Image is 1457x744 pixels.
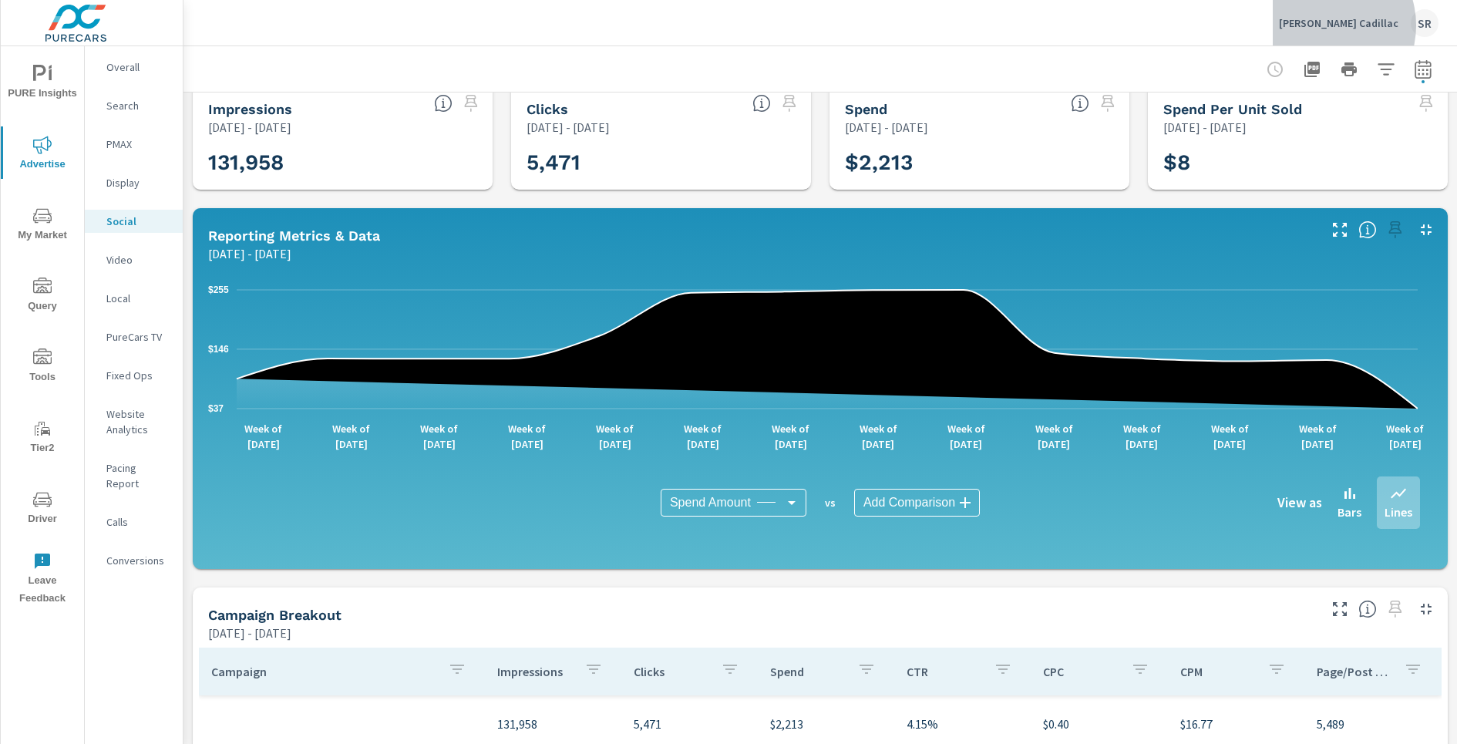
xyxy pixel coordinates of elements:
[106,368,170,383] p: Fixed Ops
[208,607,342,623] h5: Campaign Breakout
[5,348,79,386] span: Tools
[676,421,730,452] p: Week of [DATE]
[5,136,79,173] span: Advertise
[1180,715,1292,733] p: $16.77
[106,136,170,152] p: PMAX
[85,248,183,271] div: Video
[85,510,183,534] div: Calls
[106,460,170,491] p: Pacing Report
[1338,503,1361,521] p: Bars
[845,150,1114,176] h3: $2,213
[1,46,84,614] div: nav menu
[1317,664,1391,679] p: Page/Post Action
[208,624,291,642] p: [DATE] - [DATE]
[1277,495,1322,510] h6: View as
[845,101,887,117] h5: Spend
[5,490,79,528] span: Driver
[1385,503,1412,521] p: Lines
[1414,217,1438,242] button: Minimize Widget
[1163,118,1247,136] p: [DATE] - [DATE]
[208,227,380,244] h5: Reporting Metrics & Data
[1327,217,1352,242] button: Make Fullscreen
[806,496,854,510] p: vs
[106,175,170,190] p: Display
[1180,664,1255,679] p: CPM
[208,344,229,355] text: $146
[85,287,183,310] div: Local
[106,514,170,530] p: Calls
[1358,600,1377,618] span: This is a summary of Social performance results by campaign. Each column can be sorted.
[459,91,483,116] span: Select a preset date range to save this widget
[1383,597,1408,621] span: Select a preset date range to save this widget
[85,210,183,233] div: Social
[325,421,379,452] p: Week of [DATE]
[845,118,928,136] p: [DATE] - [DATE]
[85,325,183,348] div: PureCars TV
[1043,715,1155,733] p: $0.40
[1414,597,1438,621] button: Minimize Widget
[106,59,170,75] p: Overall
[5,419,79,457] span: Tier2
[208,244,291,263] p: [DATE] - [DATE]
[106,329,170,345] p: PureCars TV
[208,403,224,414] text: $37
[211,664,436,679] p: Campaign
[634,715,745,733] p: 5,471
[851,421,905,452] p: Week of [DATE]
[500,421,554,452] p: Week of [DATE]
[1290,421,1344,452] p: Week of [DATE]
[1378,421,1432,452] p: Week of [DATE]
[85,94,183,117] div: Search
[1071,94,1089,113] span: The amount of money spent on advertising during the period.
[854,489,980,517] div: Add Comparison
[85,402,183,441] div: Website Analytics
[1414,91,1438,116] span: Select a preset date range to save this widget
[764,421,818,452] p: Week of [DATE]
[670,495,751,510] span: Spend Amount
[1371,54,1401,85] button: Apply Filters
[1358,221,1377,239] span: Understand Social data over time and see how metrics compare to each other.
[1279,16,1398,30] p: [PERSON_NAME] Cadillac
[527,150,796,176] h3: 5,471
[1203,421,1257,452] p: Week of [DATE]
[106,98,170,113] p: Search
[752,94,771,113] span: The number of times an ad was clicked by a consumer.
[106,291,170,306] p: Local
[208,150,477,176] h3: 131,958
[527,118,610,136] p: [DATE] - [DATE]
[85,549,183,572] div: Conversions
[106,214,170,229] p: Social
[588,421,642,452] p: Week of [DATE]
[237,421,291,452] p: Week of [DATE]
[1297,54,1327,85] button: "Export Report to PDF"
[412,421,466,452] p: Week of [DATE]
[907,715,1018,733] p: 4.15%
[434,94,453,113] span: The number of times an ad was shown on your behalf.
[770,715,882,733] p: $2,213
[106,252,170,268] p: Video
[863,495,955,510] span: Add Comparison
[1115,421,1169,452] p: Week of [DATE]
[1043,664,1118,679] p: CPC
[5,552,79,608] span: Leave Feedback
[1163,101,1302,117] h5: Spend Per Unit Sold
[1327,597,1352,621] button: Make Fullscreen
[1317,715,1428,733] p: 5,489
[497,715,609,733] p: 131,958
[1095,91,1120,116] span: Select a preset date range to save this widget
[777,91,802,116] span: Select a preset date range to save this widget
[907,664,981,679] p: CTR
[5,207,79,244] span: My Market
[85,56,183,79] div: Overall
[1411,9,1438,37] div: SR
[85,171,183,194] div: Display
[208,284,229,295] text: $255
[1334,54,1364,85] button: Print Report
[5,65,79,103] span: PURE Insights
[85,133,183,156] div: PMAX
[106,553,170,568] p: Conversions
[5,278,79,315] span: Query
[497,664,572,679] p: Impressions
[1163,150,1432,176] h3: $8
[1027,421,1081,452] p: Week of [DATE]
